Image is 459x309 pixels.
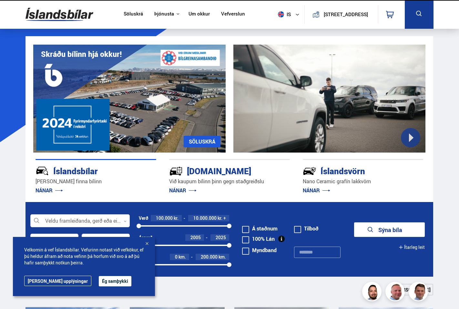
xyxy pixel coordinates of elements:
[275,11,291,17] span: is
[190,234,201,240] span: 2005
[410,283,429,302] img: FbJEzSuNWCJXmdc-.webp
[193,215,217,221] span: 10.000.000
[169,165,267,176] div: [DOMAIN_NAME]
[36,187,63,194] a: NÁNAR
[139,235,152,240] div: Árgerð
[178,254,186,260] span: km.
[218,216,222,221] span: kr.
[36,164,49,178] img: JRvxyua_JYH6wB4c.svg
[242,226,278,231] label: Á staðnum
[139,216,148,221] div: Verð
[24,276,91,286] a: [PERSON_NAME] upplýsingar
[303,164,316,178] img: -Svtn6bYgwAsiwNX.svg
[24,247,144,266] span: Velkomin á vef Íslandsbílar. Vefurinn notast við vefkökur, ef þú heldur áfram að nota vefinn þá h...
[201,254,218,260] span: 200.000
[399,240,425,254] button: Ítarleg leit
[363,283,382,302] img: nhp88E3Fdnt1Opn2.png
[36,178,156,185] p: [PERSON_NAME] finna bílinn
[124,11,143,18] a: Söluskrá
[169,164,183,178] img: tr5P-W3DuiFaO7aO.svg
[156,215,173,221] span: 100.000
[219,254,226,260] span: km.
[386,283,406,302] img: siFngHWaQ9KaOqBr.png
[184,136,220,147] a: SÖLUSKRÁ
[169,187,197,194] a: NÁNAR
[322,12,370,17] button: [STREET_ADDRESS]
[242,236,275,241] label: 100% Lán
[303,187,330,194] a: NÁNAR
[242,248,277,253] label: Myndband
[294,226,319,231] label: Tilboð
[216,234,226,240] span: 2025
[308,5,374,24] a: [STREET_ADDRESS]
[33,45,226,153] img: eKx6w-_Home_640_.png
[174,216,178,221] span: kr.
[278,11,284,17] img: svg+xml;base64,PHN2ZyB4bWxucz0iaHR0cDovL3d3dy53My5vcmcvMjAwMC9zdmciIHdpZHRoPSI1MTIiIGhlaWdodD0iNT...
[41,50,122,59] h1: Skráðu bílinn hjá okkur!
[303,178,423,185] p: Nano Ceramic grafín lakkvörn
[169,178,290,185] p: Við kaupum bílinn þinn gegn staðgreiðslu
[354,222,425,237] button: Sýna bíla
[154,11,174,17] button: Þjónusta
[25,4,93,25] img: G0Ugv5HjCgRt.svg
[36,165,133,176] div: Íslandsbílar
[189,11,210,18] a: Um okkur
[275,5,304,24] button: is
[223,216,226,221] span: +
[303,165,401,176] div: Íslandsvörn
[99,276,131,286] button: Ég samþykki
[221,11,245,18] a: Vefverslun
[175,254,178,260] span: 0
